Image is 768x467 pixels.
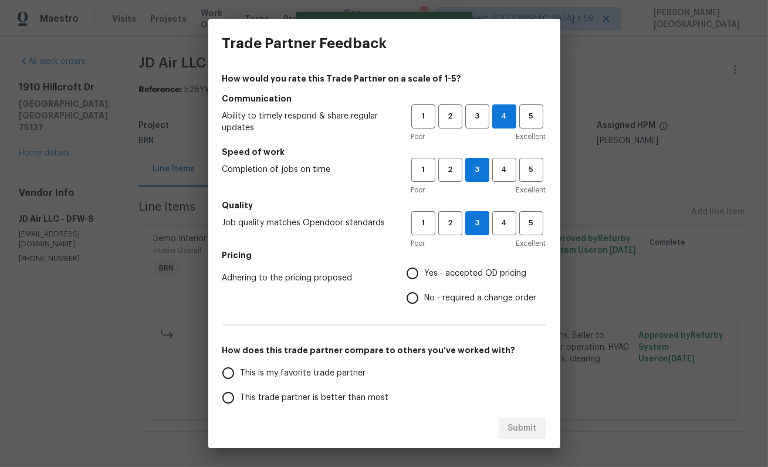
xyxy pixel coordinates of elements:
[222,93,546,104] h5: Communication
[439,216,461,230] span: 2
[425,268,527,280] span: Yes - accepted OD pricing
[412,110,434,123] span: 1
[520,216,542,230] span: 5
[493,216,515,230] span: 4
[222,73,546,84] h4: How would you rate this Trade Partner on a scale of 1-5?
[425,292,537,304] span: No - required a change order
[411,211,435,235] button: 1
[411,158,435,182] button: 1
[411,184,425,196] span: Poor
[222,199,546,211] h5: Quality
[438,211,462,235] button: 2
[411,104,435,128] button: 1
[519,104,543,128] button: 5
[241,392,389,404] span: This trade partner is better than most
[516,238,546,249] span: Excellent
[516,131,546,143] span: Excellent
[222,344,546,356] h5: How does this trade partner compare to others you’ve worked with?
[439,110,461,123] span: 2
[520,163,542,177] span: 5
[222,110,393,134] span: Ability to timely respond & share regular updates
[222,249,546,261] h5: Pricing
[438,158,462,182] button: 2
[222,146,546,158] h5: Speed of work
[519,211,543,235] button: 5
[412,163,434,177] span: 1
[222,164,393,175] span: Completion of jobs on time
[222,217,393,229] span: Job quality matches Opendoor standards
[222,35,387,52] h3: Trade Partner Feedback
[516,184,546,196] span: Excellent
[465,211,489,235] button: 3
[438,104,462,128] button: 2
[439,163,461,177] span: 2
[466,163,489,177] span: 3
[465,104,489,128] button: 3
[492,158,516,182] button: 4
[411,131,425,143] span: Poor
[465,158,489,182] button: 3
[411,238,425,249] span: Poor
[492,211,516,235] button: 4
[407,261,546,310] div: Pricing
[492,104,516,128] button: 4
[466,216,489,230] span: 3
[520,110,542,123] span: 5
[493,163,515,177] span: 4
[412,216,434,230] span: 1
[519,158,543,182] button: 5
[241,367,366,380] span: This is my favorite trade partner
[222,272,388,284] span: Adhering to the pricing proposed
[493,110,516,123] span: 4
[466,110,488,123] span: 3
